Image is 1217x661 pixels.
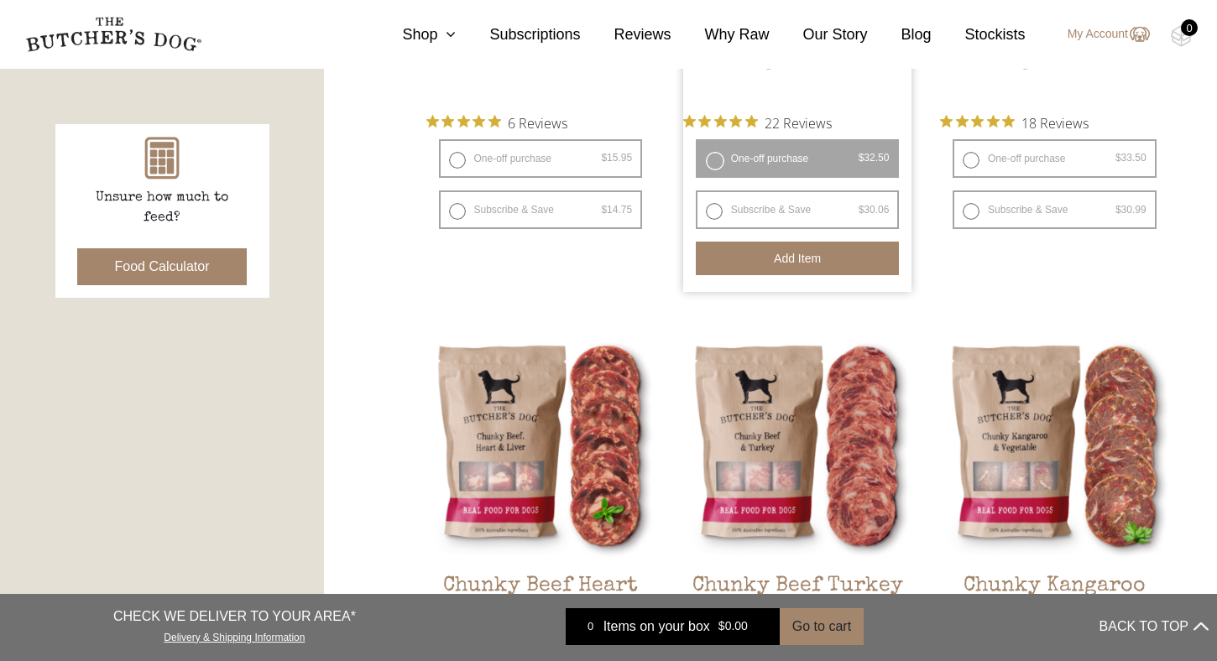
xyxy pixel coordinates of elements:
[953,190,1157,229] label: Subscribe & Save
[78,188,246,228] p: Unsure how much to feed?
[1115,204,1121,216] span: $
[1115,204,1146,216] bdi: 30.99
[601,204,632,216] bdi: 14.75
[671,23,770,46] a: Why Raw
[683,574,912,653] h2: Chunky Beef Turkey and Vegetables
[683,331,912,653] a: Chunky Beef Turkey and VegetablesChunky Beef Turkey and Vegetables
[940,574,1169,653] h2: Chunky Kangaroo and Vegetables
[780,608,864,645] button: Go to cart
[1115,152,1146,164] bdi: 33.50
[1181,19,1198,36] div: 0
[770,23,868,46] a: Our Story
[426,574,656,653] h2: Chunky Beef Heart and Liver
[580,23,671,46] a: Reviews
[696,190,900,229] label: Subscribe & Save
[940,331,1169,560] img: Chunky Kangaroo and Vegetables
[77,248,248,285] button: Food Calculator
[683,331,912,560] img: Chunky Beef Turkey and Vegetables
[426,110,567,135] button: Rated 5 out of 5 stars from 6 reviews. Jump to reviews.
[859,152,890,164] bdi: 32.50
[426,331,656,560] img: Chunky Beef Heart and Liver
[953,139,1157,178] label: One-off purchase
[1051,24,1150,44] a: My Account
[868,23,932,46] a: Blog
[601,152,607,164] span: $
[696,242,900,275] button: Add item
[859,204,864,216] span: $
[368,23,456,46] a: Shop
[113,606,356,627] p: CHECK WE DELIVER TO YOUR AREA*
[1115,152,1121,164] span: $
[439,139,643,178] label: One-off purchase
[940,331,1169,653] a: Chunky Kangaroo and VegetablesChunky Kangaroo and Vegetables
[456,23,580,46] a: Subscriptions
[601,152,632,164] bdi: 15.95
[718,620,748,633] bdi: 0.00
[932,23,1026,46] a: Stockists
[696,139,900,178] label: One-off purchase
[1021,110,1089,135] span: 18 Reviews
[601,204,607,216] span: $
[718,620,725,633] span: $
[1099,606,1209,647] button: BACK TO TOP
[508,110,567,135] span: 6 Reviews
[859,204,890,216] bdi: 30.06
[426,331,656,653] a: Chunky Beef Heart and LiverChunky Beef Heart and Liver
[859,152,864,164] span: $
[578,618,603,635] div: 0
[683,110,832,135] button: Rated 4.9 out of 5 stars from 22 reviews. Jump to reviews.
[940,110,1089,135] button: Rated 5 out of 5 stars from 18 reviews. Jump to reviews.
[1171,25,1192,47] img: TBD_Cart-Empty.png
[765,110,832,135] span: 22 Reviews
[164,627,305,643] a: Delivery & Shipping Information
[566,608,780,645] a: 0 Items on your box $0.00
[603,617,710,637] span: Items on your box
[439,190,643,229] label: Subscribe & Save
